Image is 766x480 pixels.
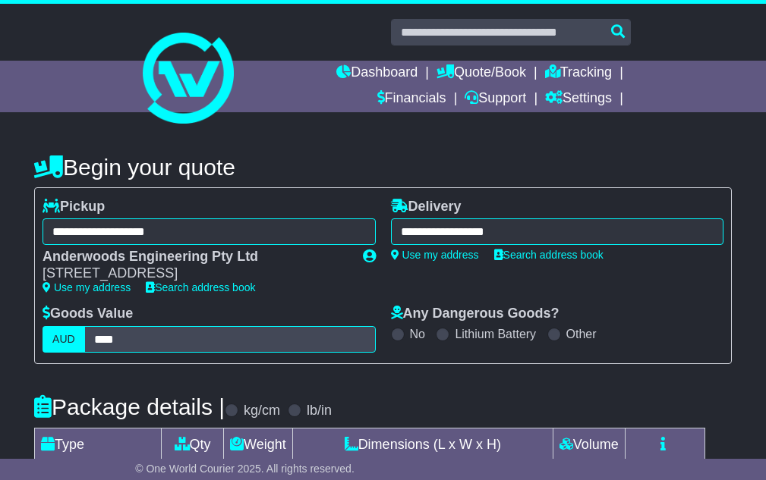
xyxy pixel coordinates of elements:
[162,428,224,461] td: Qty
[244,403,280,419] label: kg/cm
[566,327,597,341] label: Other
[34,394,225,419] h4: Package details |
[391,306,560,322] label: Any Dangerous Goods?
[545,86,612,112] a: Settings
[43,326,85,353] label: AUD
[545,61,612,86] a: Tracking
[34,155,732,180] h4: Begin your quote
[224,428,293,461] td: Weight
[292,428,553,461] td: Dimensions (L x W x H)
[307,403,332,419] label: lb/in
[437,61,526,86] a: Quote/Book
[43,306,133,322] label: Goods Value
[494,249,604,261] a: Search address book
[43,281,131,293] a: Use my address
[135,463,355,475] span: © One World Courier 2025. All rights reserved.
[553,428,625,461] td: Volume
[410,327,425,341] label: No
[336,61,418,86] a: Dashboard
[465,86,526,112] a: Support
[146,281,255,293] a: Search address book
[377,86,446,112] a: Financials
[43,199,105,215] label: Pickup
[35,428,162,461] td: Type
[43,249,347,265] div: Anderwoods Engineering Pty Ltd
[391,249,479,261] a: Use my address
[391,199,462,215] label: Delivery
[43,265,347,282] div: [STREET_ADDRESS]
[455,327,536,341] label: Lithium Battery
